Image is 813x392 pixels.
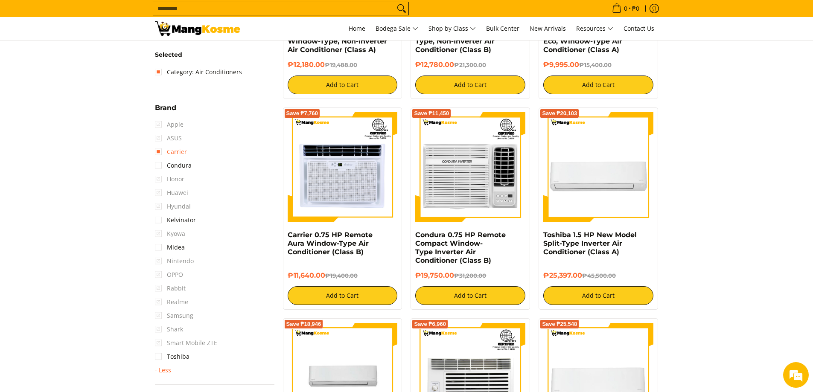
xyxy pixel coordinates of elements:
[155,159,192,172] a: Condura
[288,286,398,305] button: Add to Cart
[530,24,566,32] span: New Arrivals
[543,231,637,256] a: Toshiba 1.5 HP New Model Split-Type Inverter Air Conditioner (Class A)
[609,4,642,13] span: •
[624,24,654,32] span: Contact Us
[155,367,171,374] summary: Open
[4,233,163,263] textarea: Type your message and click 'Submit'
[344,17,370,40] a: Home
[155,350,189,363] a: Toshiba
[454,272,486,279] del: ₱31,200.00
[155,367,171,374] span: - Less
[395,2,408,15] button: Search
[155,268,183,282] span: OPPO
[155,105,176,118] summary: Open
[582,272,616,279] del: ₱45,500.00
[325,61,357,68] del: ₱19,488.00
[428,23,476,34] span: Shop by Class
[542,322,577,327] span: Save ₱25,548
[155,336,217,350] span: Smart Mobile ZTE
[543,271,653,280] h6: ₱25,397.00
[288,112,398,222] img: Carrier 0.75 HP Remote Aura Window-Type Air Conditioner (Class B)
[482,17,524,40] a: Bulk Center
[155,118,184,131] span: Apple
[543,29,638,54] a: Kelvinator 0.75 HP Deluxe Eco, Window-Type Air Conditioner (Class A)
[543,112,653,222] img: Toshiba 1.5 HP New Model Split-Type Inverter Air Conditioner (Class A)
[288,75,398,94] button: Add to Cart
[415,271,525,280] h6: ₱19,750.00
[155,145,187,159] a: Carrier
[125,263,155,274] em: Submit
[542,111,577,116] span: Save ₱20,103
[286,111,318,116] span: Save ₱7,760
[155,51,274,59] h6: Selected
[155,65,242,79] a: Category: Air Conditioners
[44,48,143,59] div: Leave a message
[288,231,373,256] a: Carrier 0.75 HP Remote Aura Window-Type Air Conditioner (Class B)
[155,131,182,145] span: ASUS
[525,17,570,40] a: New Arrivals
[579,61,612,68] del: ₱15,400.00
[155,213,196,227] a: Kelvinator
[155,21,240,36] img: All Products - Home Appliances Warehouse Sale l Mang Kosme
[155,322,183,336] span: Shark
[415,286,525,305] button: Add to Cart
[18,107,149,194] span: We are offline. Please leave us a message.
[140,4,160,25] div: Minimize live chat window
[288,61,398,69] h6: ₱12,180.00
[376,23,418,34] span: Bodega Sale
[415,29,504,54] a: Carrier 1.00 HP Window-Type, Non-Inverter Air Conditioner (Class B)
[155,227,185,241] span: Kyowa
[155,295,188,309] span: Realme
[288,29,387,54] a: Kelvinator 1 HP Deluxe Eco Window-Type, Non-Inverter Air Conditioner (Class A)
[415,61,525,69] h6: ₱12,780.00
[286,322,321,327] span: Save ₱18,946
[543,286,653,305] button: Add to Cart
[325,272,358,279] del: ₱19,400.00
[572,17,618,40] a: Resources
[414,111,449,116] span: Save ₱11,450
[623,6,629,12] span: 0
[371,17,423,40] a: Bodega Sale
[155,105,176,111] span: Brand
[155,200,191,213] span: Hyundai
[349,24,365,32] span: Home
[543,75,653,94] button: Add to Cart
[288,271,398,280] h6: ₱11,640.00
[414,322,446,327] span: Save ₱6,960
[155,172,184,186] span: Honor
[415,75,525,94] button: Add to Cart
[454,61,486,68] del: ₱21,300.00
[155,309,193,322] span: Samsung
[415,112,525,222] img: Condura 0.75 HP Remote Compact Window-Type Inverter Air Conditioner (Class B)
[415,231,506,264] a: Condura 0.75 HP Remote Compact Window-Type Inverter Air Conditioner (Class B)
[576,23,613,34] span: Resources
[486,24,519,32] span: Bulk Center
[155,186,188,200] span: Huawei
[155,282,186,295] span: Rabbit
[619,17,659,40] a: Contact Us
[543,61,653,69] h6: ₱9,995.00
[424,17,480,40] a: Shop by Class
[631,6,641,12] span: ₱0
[155,241,185,254] a: Midea
[155,254,194,268] span: Nintendo
[249,17,659,40] nav: Main Menu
